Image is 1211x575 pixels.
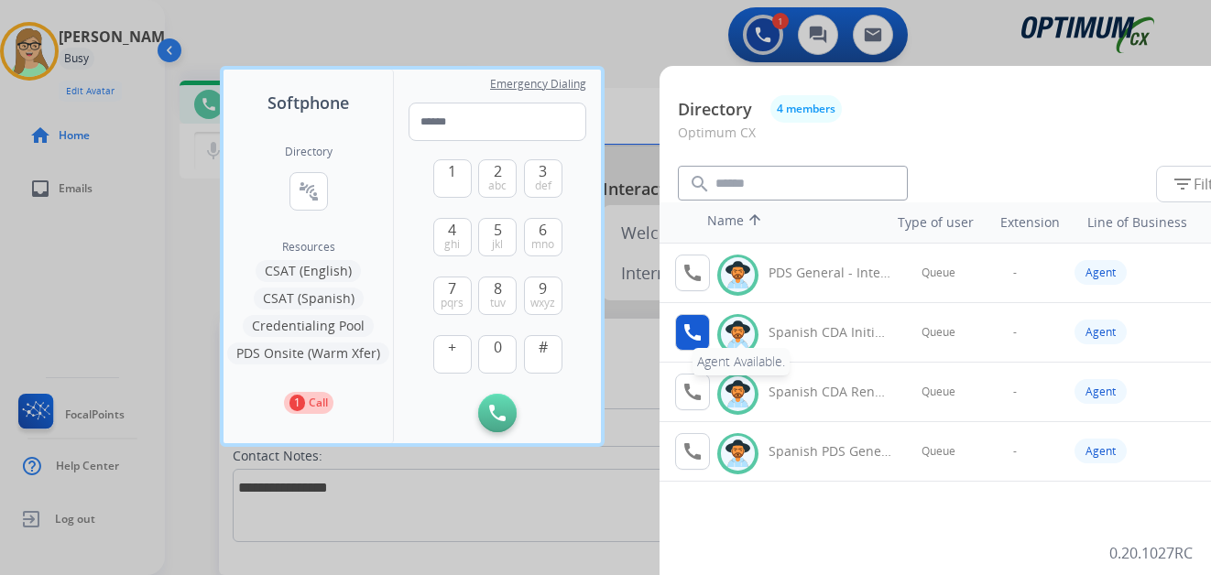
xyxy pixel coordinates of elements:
[725,380,751,408] img: avatar
[725,261,751,289] img: avatar
[693,348,790,375] div: Agent Available.
[539,336,548,358] span: #
[1013,325,1017,340] span: -
[490,296,506,310] span: tuv
[433,335,472,374] button: +
[289,395,305,411] p: 1
[769,383,891,401] div: Spanish CDA Renewal General - Internal
[531,237,554,252] span: mno
[1109,542,1193,564] p: 0.20.1027RC
[478,218,517,256] button: 5jkl
[478,277,517,315] button: 8tuv
[488,179,507,193] span: abc
[922,325,955,340] span: Queue
[725,320,751,349] img: avatar
[1075,260,1127,285] div: Agent
[448,160,456,182] span: 1
[539,277,547,299] span: 9
[478,159,517,198] button: 2abc
[490,77,586,92] span: Emergency Dialing
[1013,266,1017,280] span: -
[254,287,364,309] button: CSAT (Spanish)
[872,204,983,241] th: Type of user
[682,262,704,284] mat-icon: call
[433,159,472,198] button: 1
[285,145,333,159] h2: Directory
[539,219,547,241] span: 6
[448,336,456,358] span: +
[770,95,842,123] button: 4 members
[267,90,349,115] span: Softphone
[309,395,328,411] p: Call
[243,315,374,337] button: Credentialing Pool
[282,240,335,255] span: Resources
[492,237,503,252] span: jkl
[769,264,891,282] div: PDS General - Internal
[698,202,863,243] th: Name
[922,385,955,399] span: Queue
[1075,320,1127,344] div: Agent
[524,335,562,374] button: #
[448,219,456,241] span: 4
[991,204,1069,241] th: Extension
[256,260,361,282] button: CSAT (English)
[444,237,460,252] span: ghi
[448,277,456,299] span: 7
[433,277,472,315] button: 7pqrs
[489,405,506,421] img: call-button
[689,173,711,195] mat-icon: search
[227,342,389,364] button: PDS Onsite (Warm Xfer)
[725,439,751,468] img: avatar
[535,179,551,193] span: def
[1172,173,1194,195] mat-icon: filter_list
[524,277,562,315] button: 9wxyz
[478,335,517,374] button: 0
[922,444,955,459] span: Queue
[675,314,710,351] button: Agent Available.
[1013,385,1017,399] span: -
[441,296,464,310] span: pqrs
[678,97,752,122] p: Directory
[494,160,502,182] span: 2
[524,218,562,256] button: 6mno
[682,440,704,462] mat-icon: call
[1075,439,1127,463] div: Agent
[682,381,704,403] mat-icon: call
[1013,444,1017,459] span: -
[744,212,766,233] mat-icon: arrow_upward
[1075,379,1127,404] div: Agent
[524,159,562,198] button: 3def
[494,219,502,241] span: 5
[298,180,320,202] mat-icon: connect_without_contact
[494,336,502,358] span: 0
[433,218,472,256] button: 4ghi
[682,321,704,343] mat-icon: call
[769,323,891,342] div: Spanish CDA Initial General - Internal
[284,392,333,414] button: 1Call
[530,296,555,310] span: wxyz
[769,442,891,461] div: Spanish PDS General - Internal
[494,277,502,299] span: 8
[539,160,547,182] span: 3
[922,266,955,280] span: Queue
